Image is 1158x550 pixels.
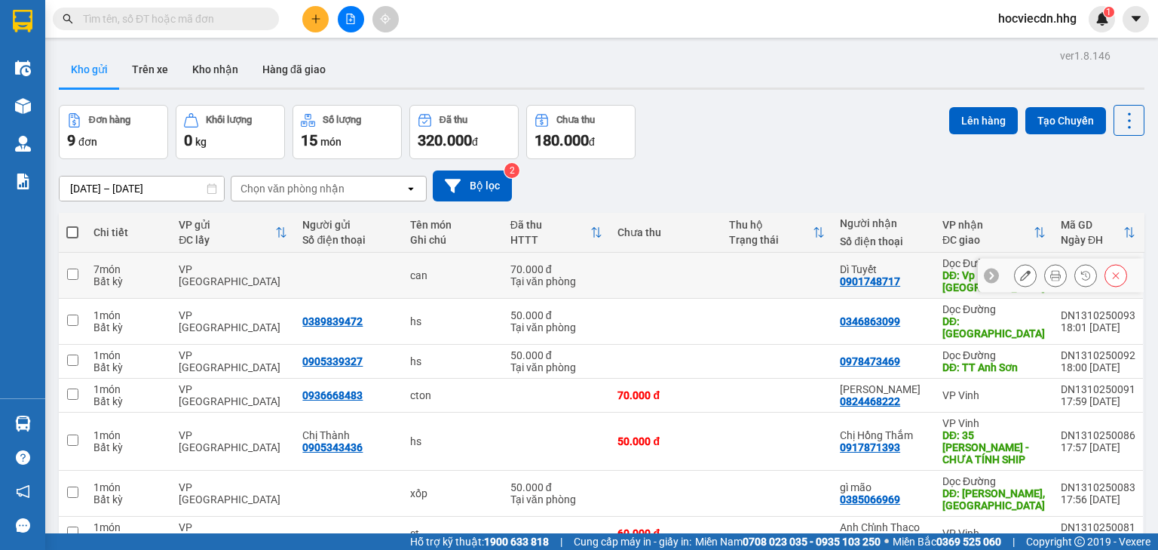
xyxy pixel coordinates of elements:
div: 1 món [93,429,164,441]
sup: 1 [1104,7,1114,17]
div: Người nhận [840,217,927,229]
div: DN1310250083 [1061,481,1135,493]
div: can [410,269,495,281]
span: đ [589,136,595,148]
button: caret-down [1123,6,1149,32]
div: 1 món [93,521,164,533]
div: VP [GEOGRAPHIC_DATA] [179,429,287,453]
div: Chu Văn Khánh [840,383,927,395]
div: hs [410,355,495,367]
div: Người gửi [302,219,395,231]
div: Dọc Đường [942,303,1046,315]
img: logo-vxr [13,10,32,32]
button: aim [372,6,399,32]
div: DĐ: 35 Lê Văn Hưu -CHƯA TÍNH SHIP [942,429,1046,466]
span: ⚪️ [884,539,889,545]
div: 0389839472 [302,315,363,327]
div: Tại văn phòng [510,493,603,505]
div: xốp [410,487,495,499]
div: Đã thu [440,115,467,125]
div: DĐ: cầu yên xuân [942,315,1046,340]
span: đ [472,136,478,148]
div: Dì Tuyết [840,263,927,275]
div: Tại văn phòng [510,275,603,287]
button: Lên hàng [949,107,1018,134]
button: Đã thu320.000đ [409,105,519,159]
div: Chị Hồng Thắm [840,429,927,441]
div: VP [GEOGRAPHIC_DATA] [179,349,287,373]
span: | [560,533,562,550]
div: Bất kỳ [93,493,164,505]
div: DN1310250086 [1061,429,1135,441]
span: copyright [1074,536,1085,547]
div: VP [GEOGRAPHIC_DATA] [179,521,287,545]
span: món [320,136,342,148]
div: 17:56 [DATE] [1061,493,1135,505]
span: caret-down [1129,12,1143,26]
div: ct [410,527,495,539]
div: ver 1.8.146 [1060,48,1111,64]
button: plus [302,6,329,32]
div: 0385066969 [840,493,900,505]
div: 0901748717 [840,275,900,287]
div: VP [GEOGRAPHIC_DATA] [179,383,287,407]
div: Đã thu [510,219,591,231]
div: 17:56 [DATE] [1061,533,1135,545]
div: VP gửi [179,219,275,231]
div: Chưa thu [617,226,713,238]
div: 50.000 đ [510,349,603,361]
button: file-add [338,6,364,32]
span: Hỗ trợ kỹ thuật: [410,533,549,550]
div: 1 món [93,309,164,321]
svg: open [405,183,417,195]
div: 0978473469 [840,355,900,367]
div: 0905343436 [302,441,363,453]
th: Toggle SortBy [503,213,611,253]
div: Bất kỳ [93,361,164,373]
div: 0936668483 [302,389,363,401]
strong: 1900 633 818 [484,536,549,548]
div: Chị Thành [302,429,395,441]
span: Cung cấp máy in - giấy in: [574,533,691,550]
div: Đơn hàng [89,115,130,125]
div: DN1310250081 [1061,521,1135,533]
div: VP Vinh [942,527,1046,539]
div: ĐC giao [942,234,1034,246]
input: Select a date range. [60,177,224,201]
div: 17:57 [DATE] [1061,441,1135,453]
div: VP [GEOGRAPHIC_DATA] [179,309,287,333]
div: Trạng thái [729,234,813,246]
div: 0917871393 [840,441,900,453]
th: Toggle SortBy [935,213,1053,253]
div: 0905339327 [302,355,363,367]
th: Toggle SortBy [171,213,295,253]
div: VP [GEOGRAPHIC_DATA] [179,481,287,505]
div: Bất kỳ [93,441,164,453]
button: Kho gửi [59,51,120,88]
div: 0346863099 [840,315,900,327]
div: Số điện thoại [840,235,927,247]
button: Bộ lọc [433,171,512,201]
div: DN1310250091 [1061,383,1135,395]
div: cton [410,389,495,401]
div: Chi tiết [93,226,164,238]
span: Miền Bắc [893,533,1001,550]
span: 180.000 [535,131,589,149]
div: Số điện thoại [302,234,395,246]
div: VP Vinh [942,417,1046,429]
div: Chưa thu [556,115,595,125]
div: Dọc Đường [942,475,1046,487]
button: Số lượng15món [293,105,402,159]
div: Sửa đơn hàng [1014,264,1037,287]
div: Bất kỳ [93,275,164,287]
sup: 2 [504,163,519,178]
div: HTTT [510,234,591,246]
div: gì mão [840,481,927,493]
div: 0981695141 [840,533,900,545]
button: Đơn hàng9đơn [59,105,168,159]
div: Thu hộ [729,219,813,231]
div: DĐ: Vp Can Lộc [942,269,1046,293]
div: 50.000 đ [617,435,713,447]
div: DĐ: TT Anh Sơn [942,361,1046,373]
div: DN1310250093 [1061,309,1135,321]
